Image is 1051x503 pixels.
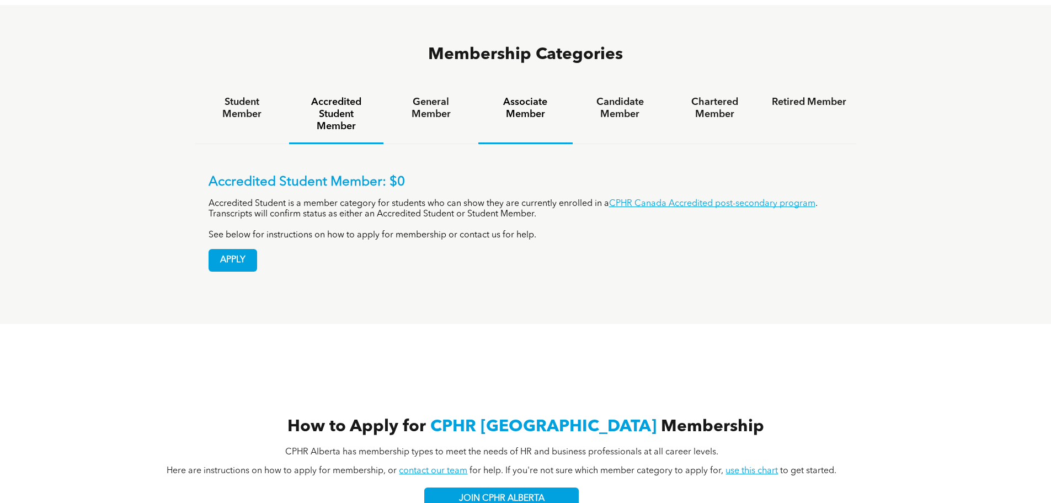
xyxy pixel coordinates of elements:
h4: General Member [393,96,468,120]
span: Membership Categories [428,46,623,63]
span: Here are instructions on how to apply for membership, or [167,467,397,475]
a: contact our team [399,467,467,475]
span: APPLY [209,250,257,271]
h4: Associate Member [488,96,563,120]
span: to get started. [780,467,836,475]
p: See below for instructions on how to apply for membership or contact us for help. [209,230,843,241]
h4: Chartered Member [677,96,752,120]
h4: Accredited Student Member [299,96,374,133]
span: for help. If you're not sure which member category to apply for, [470,467,723,475]
a: use this chart [725,467,778,475]
a: CPHR Canada Accredited post-secondary program [609,199,815,208]
span: CPHR Alberta has membership types to meet the needs of HR and business professionals at all caree... [285,448,718,457]
h4: Candidate Member [583,96,657,120]
span: How to Apply for [287,419,426,435]
span: Membership [661,419,764,435]
h4: Retired Member [772,96,846,108]
p: Accredited Student Member: $0 [209,174,843,190]
span: CPHR [GEOGRAPHIC_DATA] [430,419,657,435]
h4: Student Member [205,96,279,120]
a: APPLY [209,249,257,272]
p: Accredited Student is a member category for students who can show they are currently enrolled in ... [209,199,843,220]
